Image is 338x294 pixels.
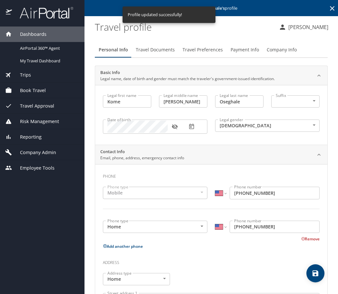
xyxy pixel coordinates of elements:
[103,221,207,233] div: Home
[95,17,273,37] h1: Travel profile
[95,145,327,164] div: Contact InfoEmail, phone, address, emergency contact info
[271,95,320,108] div: ​
[286,23,328,31] p: [PERSON_NAME]
[95,42,328,58] div: Profile
[103,256,320,267] h3: Address
[306,264,324,282] button: save
[103,187,207,199] div: Mobile
[20,58,77,64] span: My Travel Dashboard
[267,46,297,54] span: Company Info
[215,120,320,132] div: [DEMOGRAPHIC_DATA]
[136,46,175,54] span: Travel Documents
[231,46,259,54] span: Payment Info
[12,102,54,110] span: Travel Approval
[12,31,46,38] span: Dashboards
[103,244,143,249] button: Add another phone
[301,236,320,242] button: Remove
[276,21,331,33] button: [PERSON_NAME]
[86,6,336,10] p: Editing profile
[100,76,275,82] p: Legal name, date of birth and gender must match the traveler's government-issued identification.
[12,118,59,125] span: Risk Management
[6,6,13,19] img: icon-airportal.png
[12,133,42,141] span: Reporting
[12,87,46,94] span: Book Travel
[100,155,184,161] p: Email, phone, address, emergency contact info
[99,46,128,54] span: Personal Info
[12,164,55,172] span: Employee Tools
[12,71,31,79] span: Trips
[183,46,223,54] span: Travel Preferences
[100,149,184,155] h2: Contact Info
[103,169,320,180] h3: Phone
[128,8,182,21] div: Profile updated successfully!
[95,66,327,85] div: Basic InfoLegal name, date of birth and gender must match the traveler's government-issued identi...
[103,273,170,285] div: Home
[100,69,275,76] h2: Basic Info
[12,149,56,156] span: Company Admin
[13,6,73,19] img: airportal-logo.png
[95,85,327,145] div: Basic InfoLegal name, date of birth and gender must match the traveler's government-issued identi...
[20,45,77,51] span: AirPortal 360™ Agent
